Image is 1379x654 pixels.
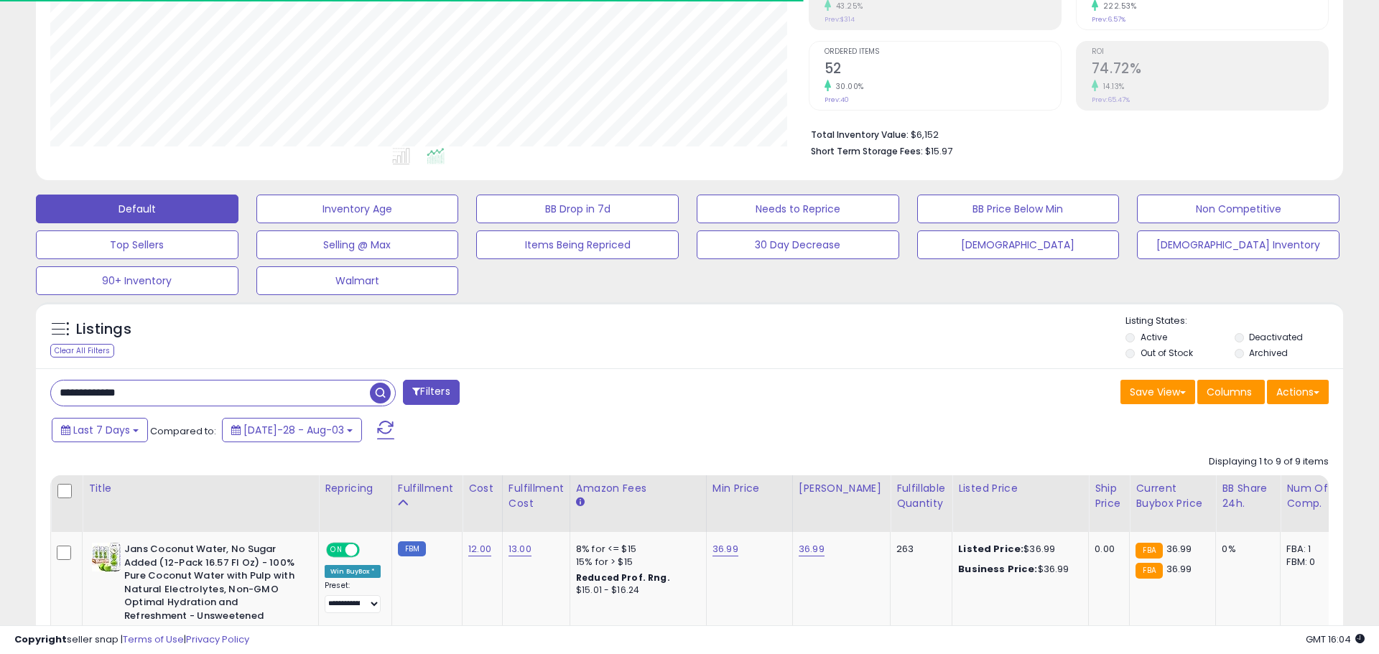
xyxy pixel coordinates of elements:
div: $15.01 - $16.24 [576,584,695,597]
label: Deactivated [1249,331,1303,343]
span: 2025-08-11 16:04 GMT [1306,632,1365,646]
li: $6,152 [811,125,1318,142]
small: Prev: $314 [825,15,855,24]
a: 12.00 [468,542,491,556]
div: $36.99 [958,563,1077,576]
strong: Copyright [14,632,67,646]
small: FBA [1136,543,1162,559]
small: FBA [1136,563,1162,579]
div: Repricing [325,481,386,496]
button: Non Competitive [1137,195,1339,223]
button: Top Sellers [36,230,238,259]
span: Ordered Items [825,48,1061,56]
div: [PERSON_NAME] [799,481,884,496]
div: 15% for > $15 [576,556,695,569]
a: 13.00 [509,542,531,556]
div: Fulfillment Cost [509,481,564,511]
h5: Listings [76,319,131,340]
span: 36.99 [1166,562,1192,576]
h2: 52 [825,60,1061,80]
div: FBM: 0 [1286,556,1334,569]
b: Listed Price: [958,542,1023,556]
span: Columns [1207,385,1252,399]
div: Fulfillment [398,481,456,496]
div: Clear All Filters [50,344,114,358]
button: Selling @ Max [256,230,459,259]
b: Short Term Storage Fees: [811,145,923,157]
button: [DATE]-28 - Aug-03 [222,418,362,442]
div: Displaying 1 to 9 of 9 items [1209,455,1329,469]
b: Total Inventory Value: [811,129,909,141]
img: 51oduqqdKbL._SL40_.jpg [92,543,121,571]
a: Terms of Use [123,632,184,646]
small: Prev: 65.47% [1092,95,1130,104]
button: Filters [403,380,459,405]
a: 36.99 [799,542,825,556]
h2: 74.72% [1092,60,1328,80]
span: ON [328,544,345,556]
div: 0% [1222,543,1269,556]
small: 43.25% [831,1,863,11]
button: Walmart [256,266,459,295]
span: ROI [1092,48,1328,56]
p: Listing States: [1125,314,1342,328]
small: 30.00% [831,81,864,92]
b: Reduced Prof. Rng. [576,571,670,584]
button: BB Price Below Min [917,195,1120,223]
span: Last 7 Days [73,423,130,437]
button: Inventory Age [256,195,459,223]
small: 14.13% [1098,81,1125,92]
div: Fulfillable Quantity [896,481,946,511]
button: BB Drop in 7d [476,195,679,223]
div: $36.99 [958,543,1077,556]
div: Min Price [712,481,786,496]
span: Compared to: [150,424,216,438]
div: seller snap | | [14,633,249,647]
small: Prev: 40 [825,95,849,104]
div: Amazon Fees [576,481,700,496]
button: Actions [1267,380,1329,404]
div: Num of Comp. [1286,481,1339,511]
span: $15.97 [925,144,952,158]
div: 0.00 [1095,543,1118,556]
div: BB Share 24h. [1222,481,1274,511]
b: Business Price: [958,562,1037,576]
span: [DATE]-28 - Aug-03 [243,423,344,437]
b: Jans Coconut Water, No Sugar Added (12-Pack 16.57 Fl Oz) - 100% Pure Coconut Water with Pulp with... [124,543,299,653]
label: Out of Stock [1141,347,1193,359]
label: Archived [1249,347,1288,359]
div: Win BuyBox * [325,565,381,578]
div: Title [88,481,312,496]
div: Ship Price [1095,481,1123,511]
button: 30 Day Decrease [697,230,899,259]
label: Active [1141,331,1167,343]
button: Last 7 Days [52,418,148,442]
small: FBM [398,541,426,556]
div: Current Buybox Price [1136,481,1209,511]
button: [DEMOGRAPHIC_DATA] [917,230,1120,259]
button: Default [36,195,238,223]
small: Amazon Fees. [576,496,585,509]
button: 90+ Inventory [36,266,238,295]
div: 263 [896,543,941,556]
small: 222.53% [1098,1,1137,11]
button: Columns [1197,380,1265,404]
div: 8% for <= $15 [576,543,695,556]
div: Preset: [325,581,381,613]
div: Listed Price [958,481,1082,496]
span: 36.99 [1166,542,1192,556]
a: Privacy Policy [186,632,249,646]
span: OFF [358,544,381,556]
button: Items Being Repriced [476,230,679,259]
button: Save View [1120,380,1195,404]
small: Prev: 6.57% [1092,15,1125,24]
div: FBA: 1 [1286,543,1334,556]
a: 36.99 [712,542,738,556]
div: Cost [468,481,496,496]
button: [DEMOGRAPHIC_DATA] Inventory [1137,230,1339,259]
button: Needs to Reprice [697,195,899,223]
